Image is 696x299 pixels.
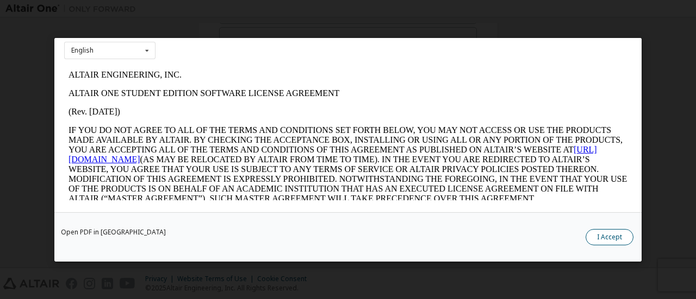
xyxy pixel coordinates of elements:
p: (Rev. [DATE]) [4,41,563,51]
a: [URL][DOMAIN_NAME] [4,79,533,98]
p: IF YOU DO NOT AGREE TO ALL OF THE TERMS AND CONDITIONS SET FORTH BELOW, YOU MAY NOT ACCESS OR USE... [4,60,563,138]
p: ALTAIR ONE STUDENT EDITION SOFTWARE LICENSE AGREEMENT [4,23,563,33]
a: Open PDF in [GEOGRAPHIC_DATA] [61,228,166,235]
div: English [71,47,94,54]
button: I Accept [586,228,633,245]
p: ALTAIR ENGINEERING, INC. [4,4,563,14]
